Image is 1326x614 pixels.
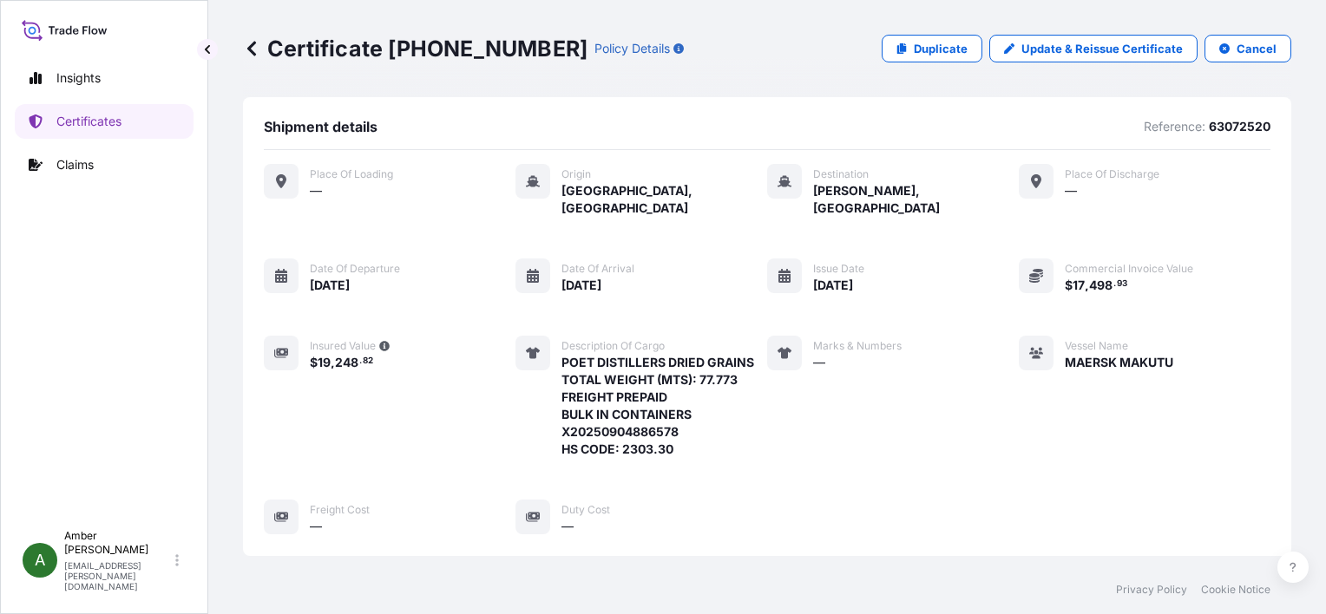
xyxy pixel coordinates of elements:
[1065,354,1173,371] span: MAERSK MAKUTU
[310,262,400,276] span: Date of departure
[1021,40,1183,57] p: Update & Reissue Certificate
[813,277,853,294] span: [DATE]
[561,354,754,458] span: POET DISTILLERS DRIED GRAINS TOTAL WEIGHT (MTS): 77.773 FREIGHT PREPAID BULK IN CONTAINERS X20250...
[989,35,1198,62] a: Update & Reissue Certificate
[1201,583,1270,597] a: Cookie Notice
[561,277,601,294] span: [DATE]
[56,156,94,173] p: Claims
[56,69,101,87] p: Insights
[64,529,172,557] p: Amber [PERSON_NAME]
[15,104,194,139] a: Certificates
[561,262,634,276] span: Date of arrival
[1089,279,1113,291] span: 498
[813,182,1019,217] span: [PERSON_NAME], [GEOGRAPHIC_DATA]
[15,61,194,95] a: Insights
[310,503,370,517] span: Freight Cost
[359,358,362,364] span: .
[1065,262,1193,276] span: Commercial Invoice Value
[1085,279,1089,291] span: ,
[15,147,194,182] a: Claims
[35,552,45,569] span: A
[310,167,393,181] span: Place of Loading
[813,339,902,353] span: Marks & Numbers
[56,113,121,130] p: Certificates
[310,518,322,535] span: —
[335,356,358,369] span: 248
[914,40,968,57] p: Duplicate
[1065,182,1077,199] span: —
[1065,279,1073,291] span: $
[882,35,982,62] a: Duplicate
[331,356,335,369] span: ,
[1205,35,1291,62] button: Cancel
[813,262,864,276] span: Issue Date
[310,277,350,294] span: [DATE]
[264,118,377,135] span: Shipment details
[310,356,318,369] span: $
[1209,118,1270,135] p: 63072520
[561,182,767,217] span: [GEOGRAPHIC_DATA], [GEOGRAPHIC_DATA]
[310,182,322,199] span: —
[1073,279,1085,291] span: 17
[1144,118,1205,135] p: Reference:
[813,167,869,181] span: Destination
[310,339,376,353] span: Insured Value
[561,503,610,517] span: Duty Cost
[1113,281,1116,287] span: .
[561,167,591,181] span: Origin
[561,339,665,353] span: Description of cargo
[594,40,670,57] p: Policy Details
[363,358,373,364] span: 82
[318,356,331,369] span: 19
[243,35,588,62] p: Certificate [PHONE_NUMBER]
[1116,583,1187,597] a: Privacy Policy
[1117,281,1127,287] span: 93
[561,518,574,535] span: —
[813,354,825,371] span: —
[1065,339,1128,353] span: Vessel Name
[1237,40,1277,57] p: Cancel
[1065,167,1159,181] span: Place of discharge
[64,560,172,591] p: [EMAIL_ADDRESS][PERSON_NAME][DOMAIN_NAME]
